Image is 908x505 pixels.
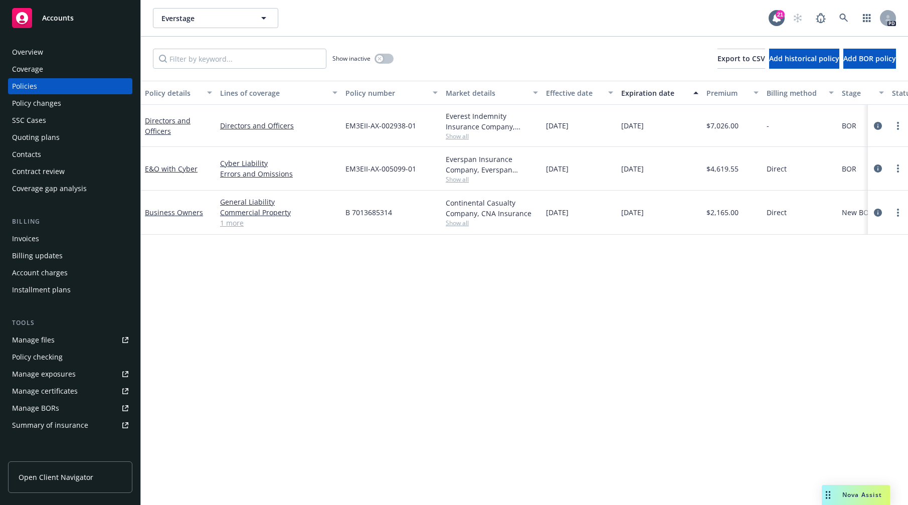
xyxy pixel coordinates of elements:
div: Continental Casualty Company, CNA Insurance [446,198,538,219]
div: Billing [8,217,132,227]
a: Contacts [8,146,132,162]
div: Drag to move [822,485,834,505]
a: Invoices [8,231,132,247]
button: Stage [838,81,888,105]
button: Billing method [763,81,838,105]
div: Summary of insurance [12,417,88,433]
button: Policy number [341,81,442,105]
div: Manage files [12,332,55,348]
span: $2,165.00 [706,207,739,218]
span: Show all [446,219,538,227]
a: Account charges [8,265,132,281]
span: EM3EII-AX-005099-01 [345,163,416,174]
a: Policy checking [8,349,132,365]
a: Summary of insurance [8,417,132,433]
a: Installment plans [8,282,132,298]
span: BOR [842,163,856,174]
span: $7,026.00 [706,120,739,131]
a: Coverage [8,61,132,77]
span: - [767,120,769,131]
span: $4,619.55 [706,163,739,174]
div: Policy details [145,88,201,98]
span: [DATE] [546,163,569,174]
div: Account charges [12,265,68,281]
a: SSC Cases [8,112,132,128]
a: E&O with Cyber [145,164,198,174]
button: Add historical policy [769,49,839,69]
a: Billing updates [8,248,132,264]
a: circleInformation [872,207,884,219]
div: Installment plans [12,282,71,298]
button: Export to CSV [717,49,765,69]
div: Policies [12,78,37,94]
a: circleInformation [872,162,884,175]
a: Search [834,8,854,28]
a: Cyber Liability [220,158,337,169]
span: Add BOR policy [843,54,896,63]
span: BOR [842,120,856,131]
div: Stage [842,88,873,98]
span: [DATE] [546,120,569,131]
a: Switch app [857,8,877,28]
button: Nova Assist [822,485,890,505]
a: Accounts [8,4,132,32]
a: Coverage gap analysis [8,181,132,197]
div: 21 [776,10,785,19]
div: Contacts [12,146,41,162]
div: Manage exposures [12,366,76,382]
button: Market details [442,81,542,105]
span: Show all [446,175,538,184]
div: Policy checking [12,349,63,365]
a: 1 more [220,218,337,228]
a: circleInformation [872,120,884,132]
div: Invoices [12,231,39,247]
button: Expiration date [617,81,702,105]
div: Effective date [546,88,602,98]
button: Premium [702,81,763,105]
a: more [892,162,904,175]
a: Business Owners [145,208,203,217]
a: Manage files [8,332,132,348]
div: Quoting plans [12,129,60,145]
button: Lines of coverage [216,81,341,105]
a: Directors and Officers [145,116,191,136]
div: Tools [8,318,132,328]
a: Overview [8,44,132,60]
span: Direct [767,163,787,174]
span: Direct [767,207,787,218]
div: Coverage gap analysis [12,181,87,197]
a: Manage exposures [8,366,132,382]
div: Policy changes [12,95,61,111]
div: Expiration date [621,88,687,98]
a: Commercial Property [220,207,337,218]
span: Accounts [42,14,74,22]
a: Errors and Omissions [220,169,337,179]
span: [DATE] [546,207,569,218]
div: Overview [12,44,43,60]
span: Add historical policy [769,54,839,63]
div: Billing method [767,88,823,98]
span: Nova Assist [842,490,882,499]
div: Billing updates [12,248,63,264]
button: Effective date [542,81,617,105]
a: Report a Bug [811,8,831,28]
a: Policies [8,78,132,94]
div: Everest Indemnity Insurance Company, [GEOGRAPHIC_DATA] [446,111,538,132]
a: General Liability [220,197,337,207]
div: Premium [706,88,748,98]
input: Filter by keyword... [153,49,326,69]
a: Manage BORs [8,400,132,416]
div: Manage BORs [12,400,59,416]
a: Quoting plans [8,129,132,145]
div: Everspan Insurance Company, Everspan Insurance Company [446,154,538,175]
span: Show inactive [332,54,371,63]
button: Policy details [141,81,216,105]
div: Policy number [345,88,427,98]
span: [DATE] [621,120,644,131]
a: Contract review [8,163,132,180]
button: Add BOR policy [843,49,896,69]
div: Contract review [12,163,65,180]
span: [DATE] [621,207,644,218]
a: more [892,120,904,132]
